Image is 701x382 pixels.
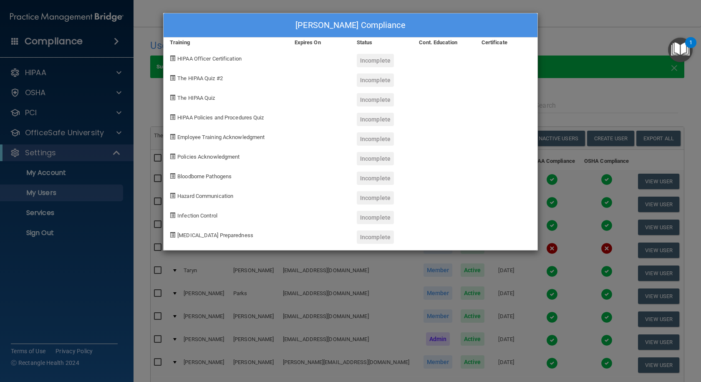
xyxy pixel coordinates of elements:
div: Incomplete [357,113,394,126]
div: Certificate [475,38,537,48]
div: Cont. Education [413,38,475,48]
span: The HIPAA Quiz #2 [177,75,223,81]
div: Expires On [288,38,350,48]
span: Policies Acknowledgment [177,154,240,160]
div: Incomplete [357,172,394,185]
div: Incomplete [357,230,394,244]
div: Incomplete [357,191,394,205]
div: 1 [689,43,692,53]
div: Training [164,38,288,48]
span: [MEDICAL_DATA] Preparedness [177,232,253,238]
span: Hazard Communication [177,193,233,199]
div: Incomplete [357,211,394,224]
span: HIPAA Policies and Procedures Quiz [177,114,264,121]
div: Incomplete [357,54,394,67]
span: Infection Control [177,213,217,219]
div: Incomplete [357,132,394,146]
span: HIPAA Officer Certification [177,56,242,62]
div: [PERSON_NAME] Compliance [164,13,537,38]
div: Incomplete [357,93,394,106]
div: Status [350,38,413,48]
span: Bloodborne Pathogens [177,173,232,180]
span: Employee Training Acknowledgment [177,134,265,140]
span: The HIPAA Quiz [177,95,215,101]
button: Open Resource Center, 1 new notification [668,38,693,62]
div: Incomplete [357,73,394,87]
div: Incomplete [357,152,394,165]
